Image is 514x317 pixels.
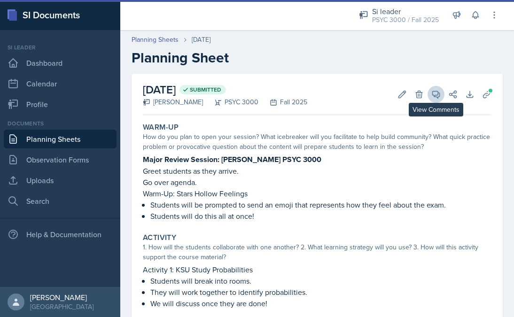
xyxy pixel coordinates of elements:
label: Warm-Up [143,123,179,132]
label: Activity [143,233,176,242]
button: View Comments [428,86,444,103]
a: Uploads [4,171,117,190]
p: We will discuss once they are done! [150,298,491,309]
p: Activity 1: KSU Study Probabilities [143,264,491,275]
div: [GEOGRAPHIC_DATA] [30,302,93,311]
div: PSYC 3000 / Fall 2025 [372,15,439,25]
a: Observation Forms [4,150,117,169]
strong: Major Review Session: [PERSON_NAME] PSYC 3000 [143,154,321,165]
div: [PERSON_NAME] [30,293,93,302]
div: How do you plan to open your session? What icebreaker will you facilitate to help build community... [143,132,491,152]
div: Si leader [372,6,439,17]
p: Students will break into rooms. [150,275,491,286]
div: [DATE] [192,35,210,45]
a: Calendar [4,74,117,93]
p: Go over agenda. [143,177,491,188]
a: Search [4,192,117,210]
div: Help & Documentation [4,225,117,244]
p: Students will be prompted to send an emoji that represents how they feel about the exam. [150,199,491,210]
div: Fall 2025 [258,97,307,107]
p: Students will do this all at once! [150,210,491,222]
div: [PERSON_NAME] [143,97,203,107]
div: Documents [4,119,117,128]
h2: [DATE] [143,81,307,98]
div: Si leader [4,43,117,52]
p: They will work together to identify probabilities. [150,286,491,298]
a: Dashboard [4,54,117,72]
a: Planning Sheets [132,35,179,45]
div: PSYC 3000 [203,97,258,107]
p: Greet students as they arrive. [143,165,491,177]
span: Submitted [190,86,221,93]
p: Warm-Up: Stars Hollow Feelings [143,188,491,199]
h2: Planning Sheet [132,49,503,66]
a: Profile [4,95,117,114]
div: 1. How will the students collaborate with one another? 2. What learning strategy will you use? 3.... [143,242,491,262]
a: Planning Sheets [4,130,117,148]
